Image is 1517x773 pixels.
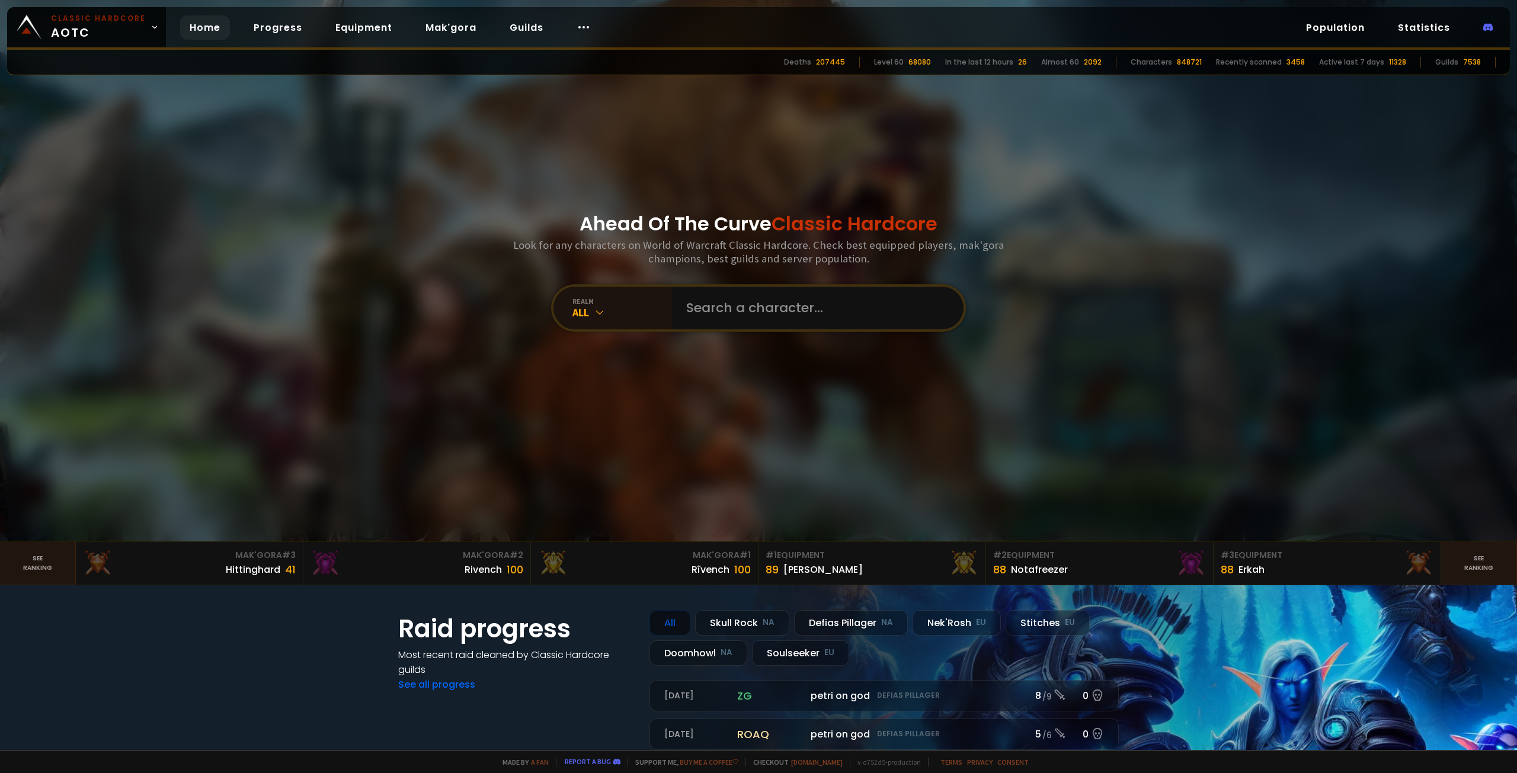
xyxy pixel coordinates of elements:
h4: Most recent raid cleaned by Classic Hardcore guilds [398,647,635,677]
a: Equipment [326,15,402,40]
span: v. d752d5 - production [850,758,921,766]
small: Classic Hardcore [51,13,146,24]
a: Mak'Gora#3Hittinghard41 [76,542,303,585]
a: [DATE]roaqpetri on godDefias Pillager5 /60 [649,719,1119,750]
div: Guilds [1435,57,1458,68]
small: NA [721,647,732,659]
a: Buy me a coffee [680,758,738,766]
div: 7538 [1463,57,1481,68]
div: Mak'Gora [311,549,523,562]
div: Equipment [766,549,978,562]
a: See all progress [398,678,475,691]
span: Classic Hardcore [772,210,937,237]
div: 207445 [816,57,845,68]
small: EU [1065,617,1075,628]
div: 100 [734,562,751,578]
small: EU [976,617,986,628]
div: Skull Rock [695,610,789,636]
div: All [649,610,690,636]
a: Mak'Gora#2Rivench100 [303,542,531,585]
a: Privacy [967,758,993,766]
a: #2Equipment88Notafreezer [986,542,1214,585]
div: 26 [1018,57,1027,68]
h3: Look for any characters on World of Warcraft Classic Hardcore. Check best equipped players, mak'g... [508,238,1009,265]
a: Progress [244,15,312,40]
div: 100 [507,562,523,578]
div: Equipment [993,549,1206,562]
span: # 3 [1221,549,1234,561]
div: Notafreezer [1011,562,1068,577]
span: # 1 [740,549,751,561]
span: # 1 [766,549,777,561]
div: [PERSON_NAME] [783,562,863,577]
div: 41 [285,562,296,578]
span: Support me, [628,758,738,766]
a: Mak'Gora#1Rîvench100 [531,542,758,585]
div: Equipment [1221,549,1433,562]
div: 3458 [1286,57,1305,68]
span: Made by [495,758,549,766]
div: 88 [1221,562,1234,578]
div: Erkah [1238,562,1265,577]
div: Level 60 [874,57,904,68]
a: Mak'gora [416,15,486,40]
input: Search a character... [679,287,949,329]
a: [DOMAIN_NAME] [791,758,843,766]
a: Classic HardcoreAOTC [7,7,166,47]
a: [DATE]zgpetri on godDefias Pillager8 /90 [649,680,1119,711]
a: #1Equipment89[PERSON_NAME] [758,542,986,585]
small: EU [824,647,834,659]
div: 2092 [1084,57,1102,68]
div: Nek'Rosh [913,610,1001,636]
div: Recently scanned [1216,57,1282,68]
a: Terms [940,758,962,766]
div: All [572,306,672,319]
span: # 2 [510,549,523,561]
div: 88 [993,562,1006,578]
div: Characters [1131,57,1172,68]
small: NA [763,617,774,628]
div: 89 [766,562,779,578]
div: Doomhowl [649,640,747,666]
div: Defias Pillager [794,610,908,636]
h1: Raid progress [398,610,635,647]
a: Consent [997,758,1029,766]
div: Almost 60 [1041,57,1079,68]
div: Deaths [784,57,811,68]
div: Mak'Gora [538,549,751,562]
div: Stitches [1006,610,1090,636]
a: Home [180,15,230,40]
div: realm [572,297,672,306]
span: AOTC [51,13,146,41]
div: 11328 [1389,57,1406,68]
div: Soulseeker [752,640,849,666]
a: Seeranking [1441,542,1517,585]
div: 848721 [1177,57,1202,68]
div: Hittinghard [226,562,280,577]
a: Guilds [500,15,553,40]
a: Population [1297,15,1374,40]
div: Mak'Gora [83,549,296,562]
small: NA [881,617,893,628]
div: 68080 [908,57,931,68]
a: #3Equipment88Erkah [1214,542,1441,585]
h1: Ahead Of The Curve [580,210,937,238]
span: # 3 [282,549,296,561]
a: a fan [531,758,549,766]
div: In the last 12 hours [945,57,1013,68]
div: Rivench [465,562,502,577]
span: Checkout [745,758,843,766]
div: Active last 7 days [1319,57,1384,68]
div: Rîvench [692,562,729,577]
span: # 2 [993,549,1007,561]
a: Statistics [1388,15,1460,40]
a: Report a bug [565,757,611,766]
